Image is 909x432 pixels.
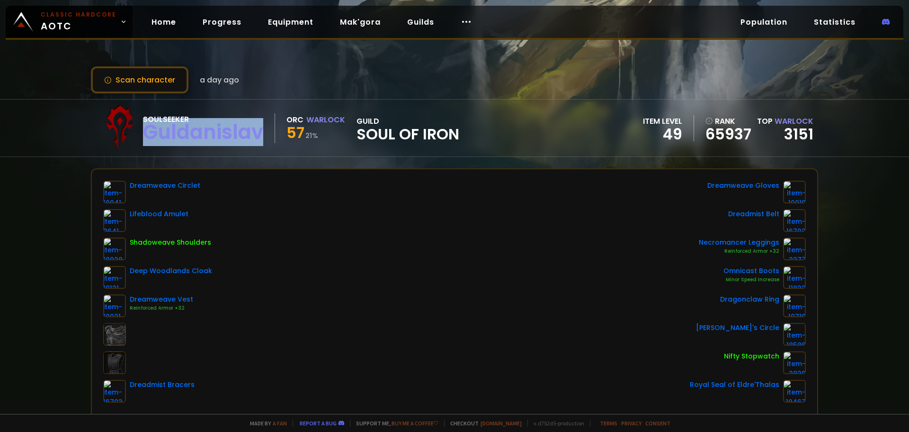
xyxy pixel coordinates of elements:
[645,420,670,427] a: Consent
[757,115,813,127] div: Top
[300,420,337,427] a: Report a bug
[305,131,318,140] small: 21 %
[783,266,806,289] img: item-11822
[481,420,522,427] a: [DOMAIN_NAME]
[143,125,263,139] div: Guldanislav
[784,123,813,145] a: 3151
[332,12,388,32] a: Mak'gora
[783,351,806,374] img: item-2820
[103,380,126,403] img: item-16703
[527,420,584,427] span: v. d752d5 - production
[144,12,184,32] a: Home
[783,294,806,317] img: item-10710
[806,12,863,32] a: Statistics
[273,420,287,427] a: a fan
[130,266,212,276] div: Deep Woodlands Cloak
[143,113,263,125] div: Soulseeker
[600,420,617,427] a: Terms
[91,66,188,93] button: Scan character
[41,10,116,19] small: Classic Hardcore
[260,12,321,32] a: Equipment
[286,114,303,126] div: Orc
[400,12,442,32] a: Guilds
[103,266,126,289] img: item-19121
[643,115,682,127] div: item level
[350,420,438,427] span: Support me,
[723,266,779,276] div: Omnicast Boots
[783,380,806,403] img: item-18467
[783,323,806,346] img: item-18586
[705,115,751,127] div: rank
[696,323,779,333] div: [PERSON_NAME]'s Circle
[130,209,188,219] div: Lifeblood Amulet
[720,294,779,304] div: Dragonclaw Ring
[783,238,806,260] img: item-2277
[723,276,779,284] div: Minor Speed Increase
[444,420,522,427] span: Checkout
[6,6,133,38] a: Classic HardcoreAOTC
[690,380,779,390] div: Royal Seal of Eldre'Thalas
[244,420,287,427] span: Made by
[130,304,193,312] div: Reinforced Armor +32
[103,238,126,260] img: item-10028
[306,114,345,126] div: Warlock
[130,380,195,390] div: Dreadmist Bracers
[200,74,239,86] span: a day ago
[103,294,126,317] img: item-10021
[195,12,249,32] a: Progress
[775,116,813,127] span: Warlock
[705,127,751,141] a: 65937
[41,10,116,33] span: AOTC
[356,115,459,141] div: guild
[392,420,438,427] a: Buy me a coffee
[130,181,200,191] div: Dreamweave Circlet
[783,181,806,203] img: item-10019
[707,181,779,191] div: Dreamweave Gloves
[643,127,682,141] div: 49
[356,127,459,141] span: Soul of Iron
[699,248,779,255] div: Reinforced Armor +32
[621,420,642,427] a: Privacy
[728,209,779,219] div: Dreadmist Belt
[733,12,795,32] a: Population
[724,351,779,361] div: Nifty Stopwatch
[130,294,193,304] div: Dreamweave Vest
[699,238,779,248] div: Necromancer Leggings
[783,209,806,232] img: item-16702
[130,238,211,248] div: Shadoweave Shoulders
[103,209,126,232] img: item-9641
[286,122,304,143] span: 57
[103,181,126,203] img: item-10041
